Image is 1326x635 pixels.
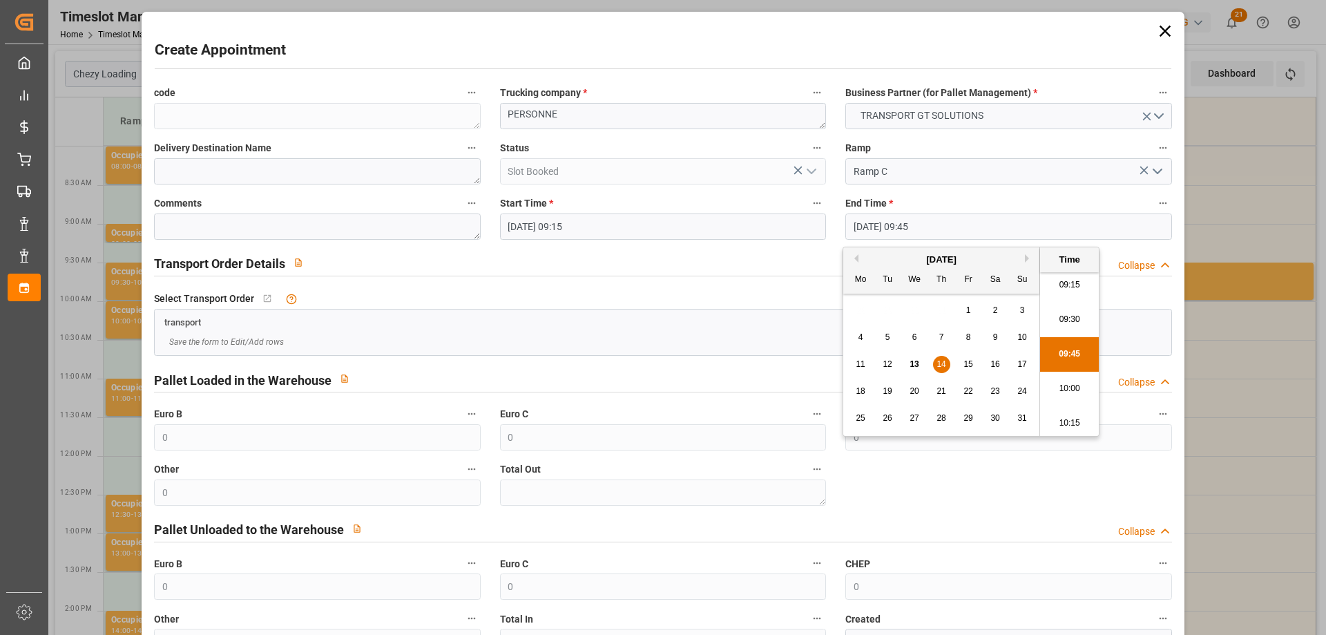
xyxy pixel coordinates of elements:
[856,413,865,423] span: 25
[987,272,1004,289] div: Sa
[154,407,182,421] span: Euro B
[500,557,528,571] span: Euro C
[933,383,950,400] div: Choose Thursday, August 21st, 2025
[963,413,972,423] span: 29
[858,332,863,342] span: 4
[1014,272,1031,289] div: Su
[906,329,923,346] div: Choose Wednesday, August 6th, 2025
[906,383,923,400] div: Choose Wednesday, August 20th, 2025
[800,161,821,182] button: open menu
[845,214,1171,240] input: DD-MM-YYYY HH:MM
[847,297,1036,432] div: month 2025-08
[154,462,179,477] span: Other
[1014,410,1031,427] div: Choose Sunday, August 31st, 2025
[1040,337,1099,372] li: 09:45
[960,356,977,373] div: Choose Friday, August 15th, 2025
[933,329,950,346] div: Choose Thursday, August 7th, 2025
[987,329,1004,346] div: Choose Saturday, August 9th, 2025
[463,554,481,572] button: Euro B
[500,612,533,627] span: Total In
[910,386,919,396] span: 20
[987,302,1004,319] div: Choose Saturday, August 2nd, 2025
[845,158,1171,184] input: Type to search/select
[808,460,826,478] button: Total Out
[500,196,553,211] span: Start Time
[933,410,950,427] div: Choose Thursday, August 28th, 2025
[854,108,990,123] span: TRANSPORT GT SOLUTIONS
[856,386,865,396] span: 18
[1118,524,1155,539] div: Collapse
[939,332,944,342] span: 7
[1040,268,1099,303] li: 09:15
[850,254,858,263] button: Previous Month
[500,86,587,100] span: Trucking company
[960,410,977,427] div: Choose Friday, August 29th, 2025
[164,316,201,327] a: transport
[910,413,919,423] span: 27
[155,39,286,61] h2: Create Appointment
[808,609,826,627] button: Total In
[169,336,284,348] span: Save the form to Edit/Add rows
[852,356,869,373] div: Choose Monday, August 11th, 2025
[1017,359,1026,369] span: 17
[1154,405,1172,423] button: CHEP
[852,410,869,427] div: Choose Monday, August 25th, 2025
[463,460,481,478] button: Other
[990,413,999,423] span: 30
[960,272,977,289] div: Fr
[1154,139,1172,157] button: Ramp
[808,139,826,157] button: Status
[883,413,892,423] span: 26
[845,103,1171,129] button: open menu
[1017,386,1026,396] span: 24
[1118,258,1155,273] div: Collapse
[1020,305,1025,315] span: 3
[852,272,869,289] div: Mo
[960,302,977,319] div: Choose Friday, August 1st, 2025
[936,386,945,396] span: 21
[906,356,923,373] div: Choose Wednesday, August 13th, 2025
[154,520,344,539] h2: Pallet Unloaded to the Warehouse
[883,359,892,369] span: 12
[936,359,945,369] span: 14
[1014,356,1031,373] div: Choose Sunday, August 17th, 2025
[963,386,972,396] span: 22
[1017,332,1026,342] span: 10
[906,410,923,427] div: Choose Wednesday, August 27th, 2025
[164,317,201,328] span: transport
[1017,413,1026,423] span: 31
[990,359,999,369] span: 16
[845,196,893,211] span: End Time
[879,329,896,346] div: Choose Tuesday, August 5th, 2025
[852,383,869,400] div: Choose Monday, August 18th, 2025
[500,158,826,184] input: Type to search/select
[936,413,945,423] span: 28
[960,329,977,346] div: Choose Friday, August 8th, 2025
[987,383,1004,400] div: Choose Saturday, August 23rd, 2025
[463,84,481,102] button: code
[1154,194,1172,212] button: End Time *
[154,86,175,100] span: code
[1044,253,1095,267] div: Time
[463,609,481,627] button: Other
[987,410,1004,427] div: Choose Saturday, August 30th, 2025
[331,366,358,392] button: View description
[1154,554,1172,572] button: CHEP
[808,405,826,423] button: Euro C
[1014,383,1031,400] div: Choose Sunday, August 24th, 2025
[463,139,481,157] button: Delivery Destination Name
[966,332,971,342] span: 8
[845,612,881,627] span: Created
[883,386,892,396] span: 19
[500,214,826,240] input: DD-MM-YYYY HH:MM
[963,359,972,369] span: 15
[912,332,917,342] span: 6
[808,194,826,212] button: Start Time *
[154,557,182,571] span: Euro B
[960,383,977,400] div: Choose Friday, August 22nd, 2025
[885,332,890,342] span: 5
[879,356,896,373] div: Choose Tuesday, August 12th, 2025
[1040,372,1099,406] li: 10:00
[154,254,285,273] h2: Transport Order Details
[500,462,541,477] span: Total Out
